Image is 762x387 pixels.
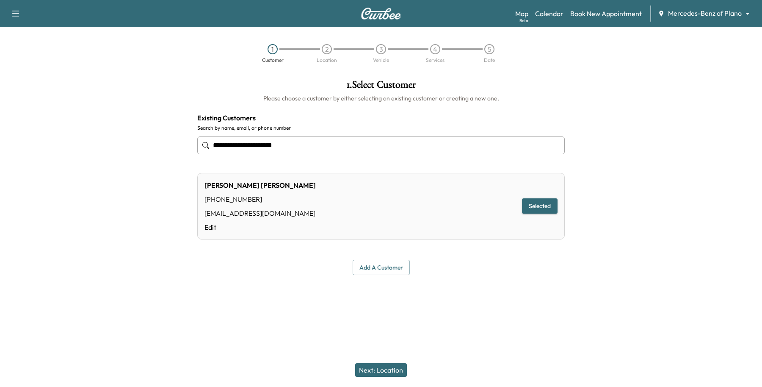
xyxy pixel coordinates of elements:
div: Beta [519,17,528,24]
div: 4 [430,44,440,54]
div: Location [317,58,337,63]
a: Calendar [535,8,563,19]
div: [EMAIL_ADDRESS][DOMAIN_NAME] [204,208,316,218]
label: Search by name, email, or phone number [197,125,565,131]
div: Vehicle [373,58,389,63]
button: Selected [522,198,558,214]
div: [PHONE_NUMBER] [204,194,316,204]
div: [PERSON_NAME] [PERSON_NAME] [204,180,316,190]
a: Edit [204,222,316,232]
div: Date [484,58,495,63]
div: 2 [322,44,332,54]
a: Book New Appointment [570,8,642,19]
button: Next: Location [355,363,407,377]
div: Services [426,58,444,63]
button: Add a customer [353,260,410,276]
span: Mercedes-Benz of Plano [668,8,742,18]
a: MapBeta [515,8,528,19]
div: 1 [268,44,278,54]
div: 3 [376,44,386,54]
h4: Existing Customers [197,113,565,123]
h6: Please choose a customer by either selecting an existing customer or creating a new one. [197,94,565,103]
div: 5 [484,44,494,54]
img: Curbee Logo [361,8,401,19]
div: Customer [262,58,284,63]
h1: 1 . Select Customer [197,80,565,94]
